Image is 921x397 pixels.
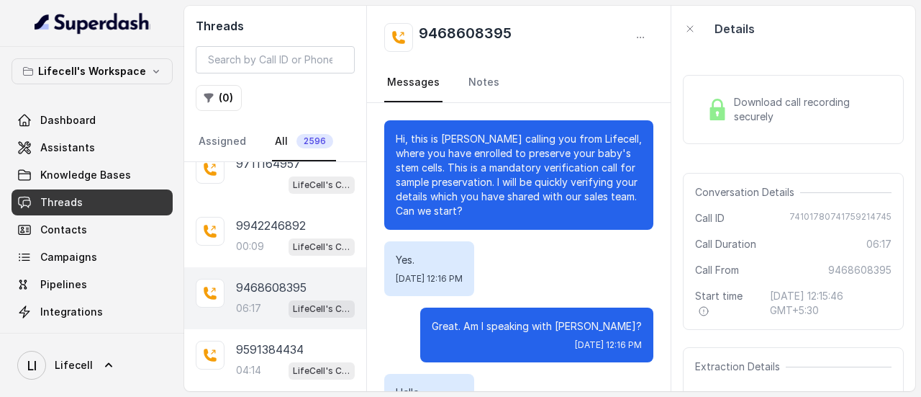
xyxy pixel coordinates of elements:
span: 9468608395 [828,263,891,277]
span: Pipelines [40,277,87,292]
p: Details [714,20,755,37]
input: Search by Call ID or Phone Number [196,46,355,73]
a: Assistants [12,135,173,161]
p: Yes. [396,253,463,267]
a: Contacts [12,217,173,243]
p: LifeCell's Call Assistant [293,240,350,254]
span: Integrations [40,305,103,319]
p: LifeCell's Call Assistant [293,364,350,378]
button: Lifecell's Workspace [12,58,173,84]
h2: Threads [196,17,355,35]
a: Knowledge Bases [12,162,173,188]
a: Pipelines [12,272,173,298]
p: LifeCell's Call Assistant [293,178,350,192]
a: Threads [12,189,173,215]
p: 9711164957 [236,155,301,172]
a: Integrations [12,299,173,325]
p: Great. Am I speaking with [PERSON_NAME]? [432,319,642,334]
img: Lock Icon [707,99,728,120]
a: Lifecell [12,345,173,385]
p: Hi, this is [PERSON_NAME] calling you from Lifecell, where you have enrolled to preserve your bab... [396,132,642,218]
span: 74101780741759214745 [789,211,891,226]
a: Campaigns [12,244,173,270]
p: 04:14 [236,363,261,378]
nav: Tabs [196,122,355,161]
p: 9942246892 [236,217,306,234]
span: 06:17 [866,237,891,251]
span: Call Duration [695,237,756,251]
span: Threads [40,195,83,210]
span: Call From [695,263,739,277]
p: 9591384434 [236,341,304,358]
a: Assigned [196,122,249,161]
a: All2596 [272,122,336,161]
span: [DATE] 12:16 PM [575,339,642,351]
a: Dashboard [12,107,173,133]
span: [DATE] 12:16 PM [396,273,463,285]
span: Knowledge Bases [40,168,131,182]
span: Extraction Details [695,360,786,374]
a: API Settings [12,326,173,352]
span: Dashboard [40,113,96,128]
span: Start time [695,289,758,318]
p: 9468608395 [236,279,307,296]
span: Lifecell [55,358,93,373]
span: Assistants [40,140,95,155]
span: Call ID [695,211,725,226]
text: LI [27,358,37,373]
p: 00:09 [236,239,264,254]
a: Messages [384,63,443,102]
p: 06:17 [236,301,261,316]
span: Conversation Details [695,185,800,200]
span: 2596 [296,134,333,148]
h2: 9468608395 [419,23,512,52]
nav: Tabs [384,63,653,102]
span: Download call recording securely [734,95,886,124]
span: API Settings [40,332,103,347]
a: Notes [466,63,502,102]
img: light.svg [35,12,150,35]
p: Lifecell's Workspace [38,63,146,80]
button: (0) [196,85,242,111]
p: LifeCell's Call Assistant [293,302,350,316]
span: Campaigns [40,250,97,264]
span: Contacts [40,223,87,237]
span: [DATE] 12:15:46 GMT+5:30 [770,289,891,318]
